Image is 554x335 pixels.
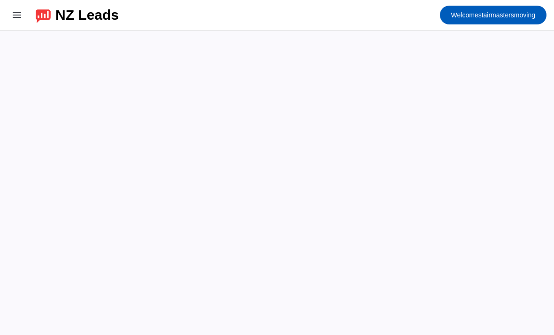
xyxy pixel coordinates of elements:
div: NZ Leads [55,8,119,22]
mat-icon: menu [11,9,23,21]
span: Welcome [451,11,478,19]
img: logo [36,7,51,23]
button: Welcomestairmastersmoving [440,6,546,24]
span: stairmastersmoving [451,8,535,22]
